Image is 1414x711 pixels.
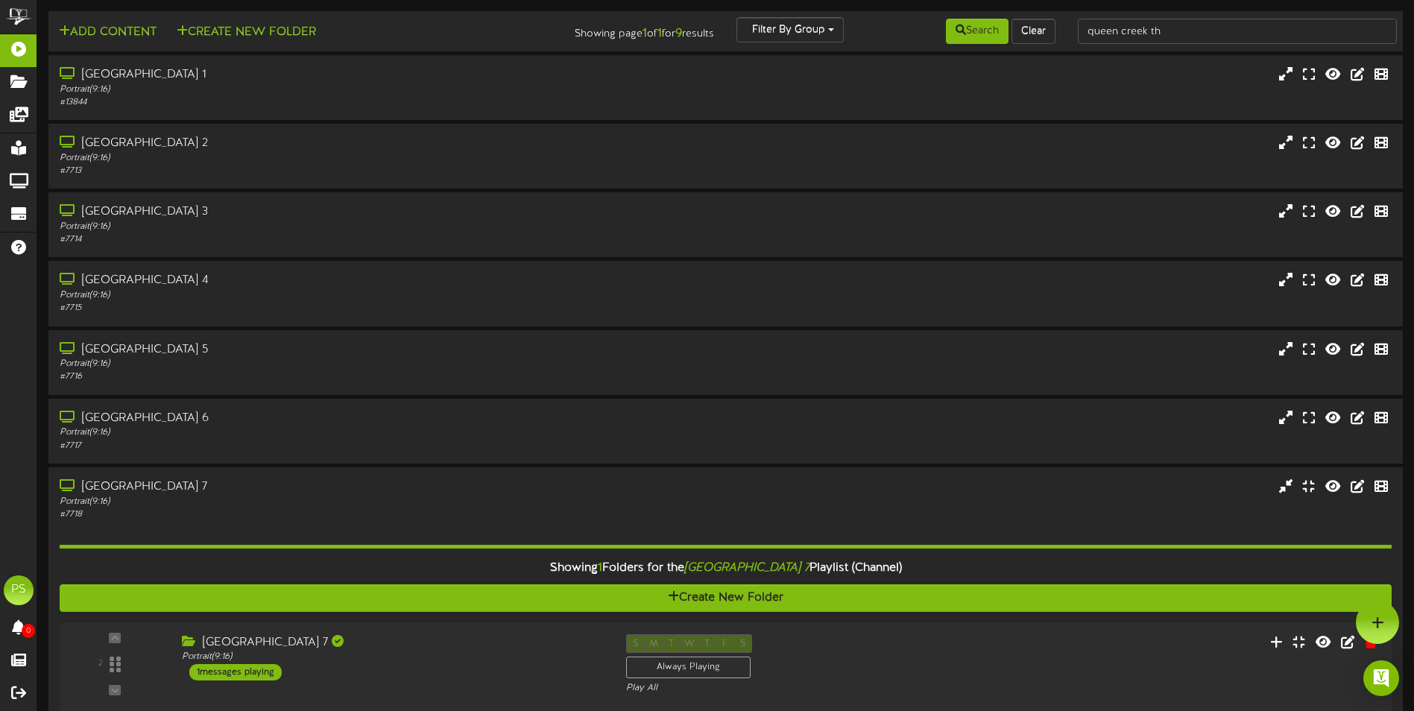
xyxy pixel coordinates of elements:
[60,302,602,315] div: # 7715
[1011,19,1055,44] button: Clear
[736,17,844,42] button: Filter By Group
[60,152,602,165] div: Portrait ( 9:16 )
[1363,660,1399,696] div: Open Intercom Messenger
[60,66,602,83] div: [GEOGRAPHIC_DATA] 1
[60,233,602,246] div: # 7714
[643,27,647,40] strong: 1
[498,17,725,42] div: Showing page of for results
[60,426,602,439] div: Portrait ( 9:16 )
[60,508,602,521] div: # 7718
[684,561,809,575] i: [GEOGRAPHIC_DATA] 7
[946,19,1009,44] button: Search
[626,657,751,678] div: Always Playing
[189,664,282,680] div: 1 messages playing
[1078,19,1397,44] input: -- Search Playlists by Name --
[657,27,662,40] strong: 1
[60,370,602,383] div: # 7716
[60,96,602,109] div: # 13844
[60,272,602,289] div: [GEOGRAPHIC_DATA] 4
[60,478,602,496] div: [GEOGRAPHIC_DATA] 7
[60,440,602,452] div: # 7717
[60,289,602,302] div: Portrait ( 9:16 )
[60,584,1392,612] button: Create New Folder
[48,552,1403,584] div: Showing Folders for the Playlist (Channel)
[22,624,35,638] span: 0
[60,135,602,152] div: [GEOGRAPHIC_DATA] 2
[60,341,602,358] div: [GEOGRAPHIC_DATA] 5
[60,203,602,221] div: [GEOGRAPHIC_DATA] 3
[172,23,321,42] button: Create New Folder
[182,634,604,651] div: [GEOGRAPHIC_DATA] 7
[60,83,602,96] div: Portrait ( 9:16 )
[60,221,602,233] div: Portrait ( 9:16 )
[626,682,937,695] div: Play All
[675,27,682,40] strong: 9
[60,165,602,177] div: # 7713
[182,651,604,663] div: Portrait ( 9:16 )
[54,23,161,42] button: Add Content
[60,358,602,370] div: Portrait ( 9:16 )
[60,496,602,508] div: Portrait ( 9:16 )
[598,561,602,575] span: 1
[4,575,34,605] div: PS
[60,410,602,427] div: [GEOGRAPHIC_DATA] 6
